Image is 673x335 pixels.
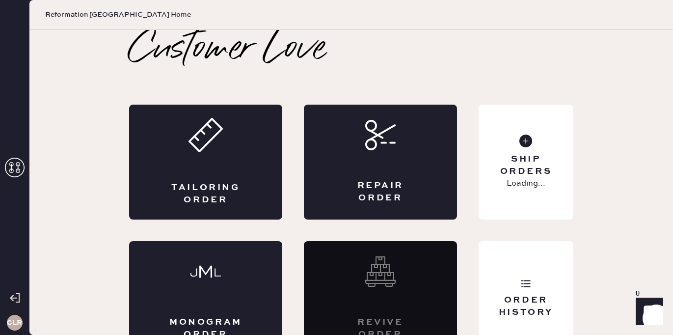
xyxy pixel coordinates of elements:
[7,319,22,326] h3: CLR
[168,182,243,206] div: Tailoring Order
[343,180,418,204] div: Repair Order
[486,153,565,178] div: Ship Orders
[45,10,191,20] span: Reformation [GEOGRAPHIC_DATA] Home
[626,291,669,333] iframe: Front Chat
[507,178,545,190] p: Loading...
[486,294,565,319] div: Order History
[129,30,326,69] h2: Customer Love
